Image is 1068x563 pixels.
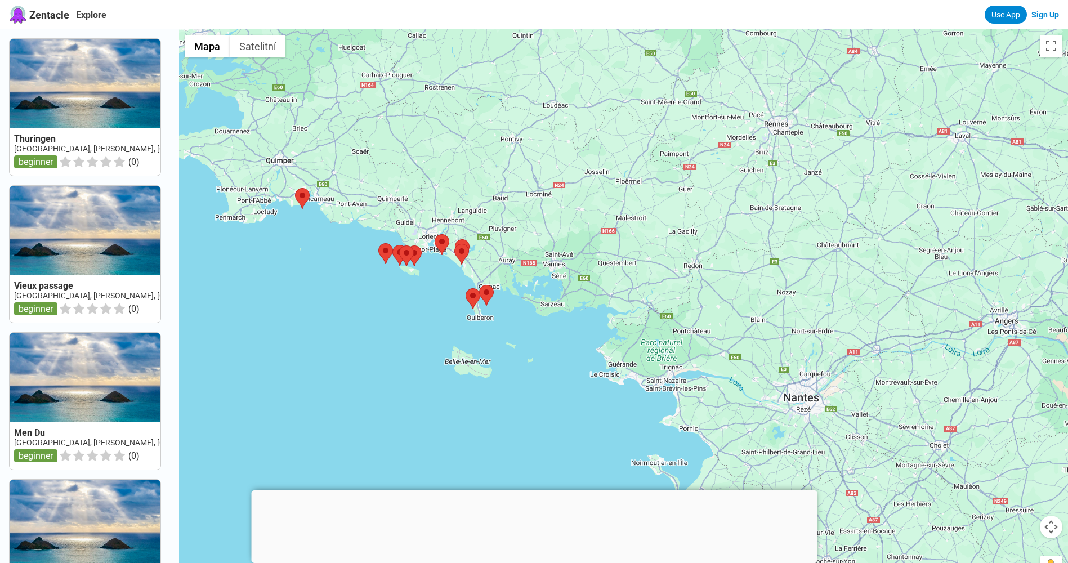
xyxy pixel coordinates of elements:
[1040,35,1062,57] button: Přepnout zobrazení na celou obrazovku
[985,6,1027,24] a: Use App
[9,6,27,24] img: Zentacle logo
[230,35,285,57] button: Zobrazit satelitní snímky
[14,291,233,300] a: [GEOGRAPHIC_DATA], [PERSON_NAME], [GEOGRAPHIC_DATA]
[9,6,69,24] a: Zentacle logoZentacle
[76,10,106,20] a: Explore
[185,35,230,57] button: Zobrazit mapu s ulicemi
[1040,516,1062,538] button: Ovládání kamery na mapě
[1031,10,1059,19] a: Sign Up
[29,9,69,21] span: Zentacle
[251,490,817,560] iframe: Advertisement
